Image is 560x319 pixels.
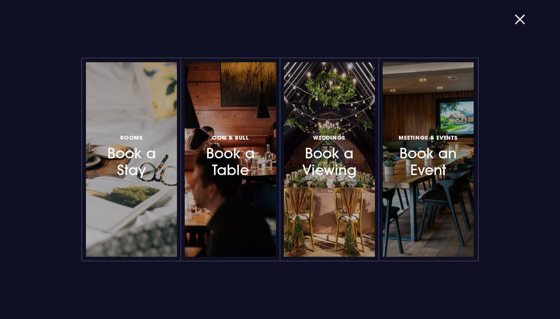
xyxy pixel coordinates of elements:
span: Coq & Bull [212,134,249,141]
span: Weddings [313,134,345,141]
a: Coq & BullBook a Table [185,62,276,257]
a: RoomsBook a Stay [86,62,177,257]
a: Meetings & EventsBook an Event [383,62,474,257]
h3: Book a Viewing [297,132,362,179]
span: Rooms [120,134,143,141]
a: WeddingsBook a Viewing [284,62,375,257]
h3: Book a Table [198,132,262,179]
h3: Book an Event [396,132,460,179]
h3: Book a Stay [99,132,164,179]
span: Meetings & Events [399,134,457,141]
